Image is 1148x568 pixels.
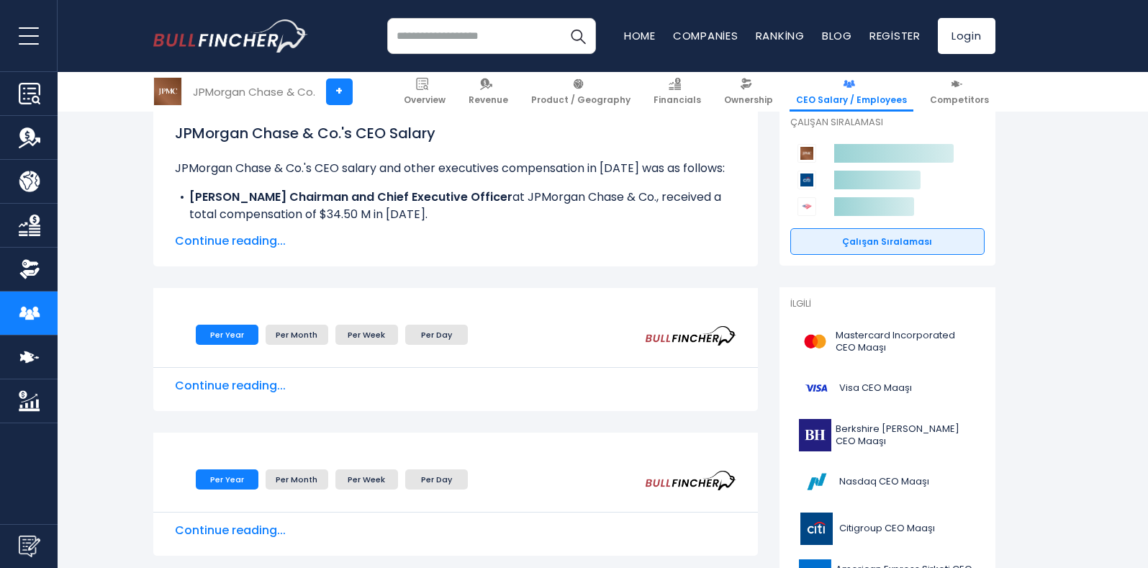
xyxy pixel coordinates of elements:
[839,474,929,488] font: Nasdaq CEO Maaşı
[525,72,637,112] a: Product / Geography
[326,78,353,105] a: +
[839,381,912,395] font: Visa CEO Maaşı
[938,18,995,54] a: Login
[790,369,985,408] a: Visa CEO Maaşı
[839,521,935,535] font: Citigroup CEO Maaşı
[469,94,508,106] span: Revenue
[266,469,328,490] li: Per Month
[175,160,736,177] p: JPMorgan Chase & Co.'s CEO salary and other executives compensation in [DATE] was as follows:
[405,469,468,490] li: Per Day
[790,462,985,502] a: Nasdaq CEO Maaşı
[790,228,985,256] a: Çalışan Sıralaması
[799,372,835,405] img: V logo
[153,19,308,53] img: bullfincher logo
[189,189,512,205] b: [PERSON_NAME] Chairman and Chief Executive Officer
[790,115,883,129] font: Çalışan Sıralaması
[799,513,835,545] img: C logo
[175,122,736,144] h1: JPMorgan Chase & Co.'s CEO Salary
[799,325,831,358] img: MA logo
[154,78,181,105] img: JPM logo
[923,72,995,112] a: Competitors
[673,28,738,43] a: Companies
[531,94,631,106] span: Product / Geography
[799,419,831,451] img: BRK-B logo
[724,94,773,106] span: Ownership
[175,233,736,250] span: Continue reading...
[842,235,932,248] font: Çalışan Sıralaması
[335,469,398,490] li: Per Week
[799,466,835,498] img: NDAQ logo
[756,28,805,43] a: Ranking
[836,422,959,448] font: Berkshire [PERSON_NAME] CEO Maaşı
[19,258,40,280] img: Ownership
[624,28,656,43] a: Home
[405,325,468,345] li: Per Day
[397,72,452,112] a: Overview
[647,72,708,112] a: Financials
[797,197,816,216] img: Bank of America Corporation competitors logo
[797,171,816,189] img: Citigroup competitors logo
[404,94,446,106] span: Overview
[790,297,811,310] font: İlgili
[869,28,921,43] a: Register
[462,72,515,112] a: Revenue
[718,72,779,112] a: Ownership
[196,325,258,345] li: Per Year
[930,94,989,106] span: Competitors
[175,377,736,395] span: Continue reading...
[790,509,985,549] a: Citigroup CEO Maaşı
[790,322,985,361] a: Mastercard Incorporated CEO Maaşı
[796,94,907,106] span: CEO Salary / Employees
[836,328,955,354] font: Mastercard Incorporated CEO Maaşı
[654,94,701,106] span: Financials
[560,18,596,54] button: Search
[335,325,398,345] li: Per Week
[193,84,315,100] div: JPMorgan Chase & Co.
[175,189,736,223] li: at JPMorgan Chase & Co., received a total compensation of $34.50 M in [DATE].
[196,469,258,490] li: Per Year
[822,28,852,43] a: Blog
[266,325,328,345] li: Per Month
[790,72,913,112] a: CEO Salary / Employees
[790,415,985,455] a: Berkshire [PERSON_NAME] CEO Maaşı
[175,522,736,539] span: Continue reading...
[797,144,816,163] img: JPMorgan Chase & Co. competitors logo
[153,19,308,53] a: Go to homepage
